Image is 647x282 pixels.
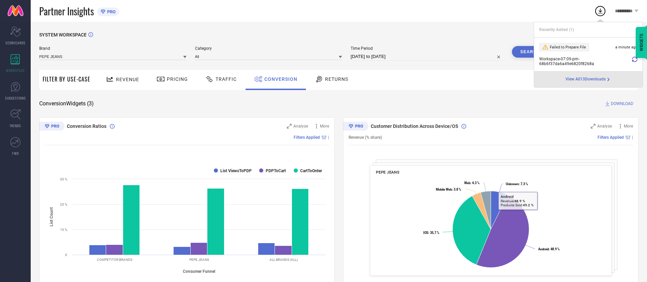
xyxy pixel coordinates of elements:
[60,203,67,206] text: 20 %
[539,27,574,32] span: Recently Added ( 1 )
[294,135,320,140] span: Filters Applied
[615,45,637,49] span: a minute ago
[423,231,439,235] text: : 35.7 %
[464,181,480,185] text: : 4.3 %
[264,76,297,82] span: Conversion
[328,135,329,140] span: |
[565,77,611,82] div: Open download page
[12,151,19,156] span: FWD
[39,32,87,38] span: SYSTEM WORKSPACE
[632,135,633,140] span: |
[565,77,606,82] span: View All 13 Downloads
[39,100,94,107] span: Conversion Widgets ( 3 )
[167,76,188,82] span: Pricing
[97,258,132,262] text: COMPETITOR BRANDS
[10,123,21,128] span: TRENDS
[611,100,633,107] span: DOWNLOAD
[39,4,94,18] span: Partner Insights
[351,53,503,61] input: Select time period
[60,228,67,232] text: 10 %
[5,95,26,101] span: SUGGESTIONS
[423,231,428,235] tspan: IOS
[436,188,461,191] text: : 3.8 %
[351,46,503,51] span: Time Period
[105,9,116,14] span: PRO
[6,68,25,73] span: WORKSPACE
[287,124,292,129] svg: Zoom
[343,122,368,132] div: Premium
[266,168,286,173] text: PDPToCart
[624,124,633,129] span: More
[539,57,630,66] span: Workspace - 07:09-pm - 68b6f37da6a49e6820f8268a
[60,177,67,181] text: 30 %
[67,123,106,129] span: Conversion Ratios
[216,76,237,82] span: Traffic
[300,168,322,173] text: CartToOrder
[325,76,348,82] span: Returns
[594,5,606,17] div: Open download list
[65,253,67,257] text: 0
[512,46,549,58] button: Search
[269,258,298,262] text: ALL BRANDS (ALL)
[293,124,308,129] span: Analyse
[376,170,399,175] span: PEPE JEANS
[506,182,519,186] tspan: Unknown
[550,45,586,49] span: Failed to Prepare File
[39,46,187,51] span: Brand
[195,46,342,51] span: Category
[565,77,611,82] a: View All13Downloads
[436,188,452,191] tspan: Mobile Web
[189,258,209,262] text: PEPE JEANS
[349,135,382,140] span: Revenue (% share)
[538,247,560,251] text: : 48.9 %
[506,182,528,186] text: : 7.3 %
[598,135,624,140] span: Filters Applied
[116,77,139,82] span: Revenue
[597,124,612,129] span: Analyse
[371,123,458,129] span: Customer Distribution Across Device/OS
[538,247,549,251] tspan: Android
[591,124,595,129] svg: Zoom
[220,168,252,173] text: List ViewsToPDP
[464,181,470,185] tspan: Web
[39,122,64,132] div: Premium
[49,207,54,226] tspan: List Count
[43,75,90,83] span: Filter By Use-Case
[5,40,26,45] span: SCORECARDS
[320,124,329,129] span: More
[632,57,637,66] div: Retry
[183,269,215,274] tspan: Consumer Funnel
